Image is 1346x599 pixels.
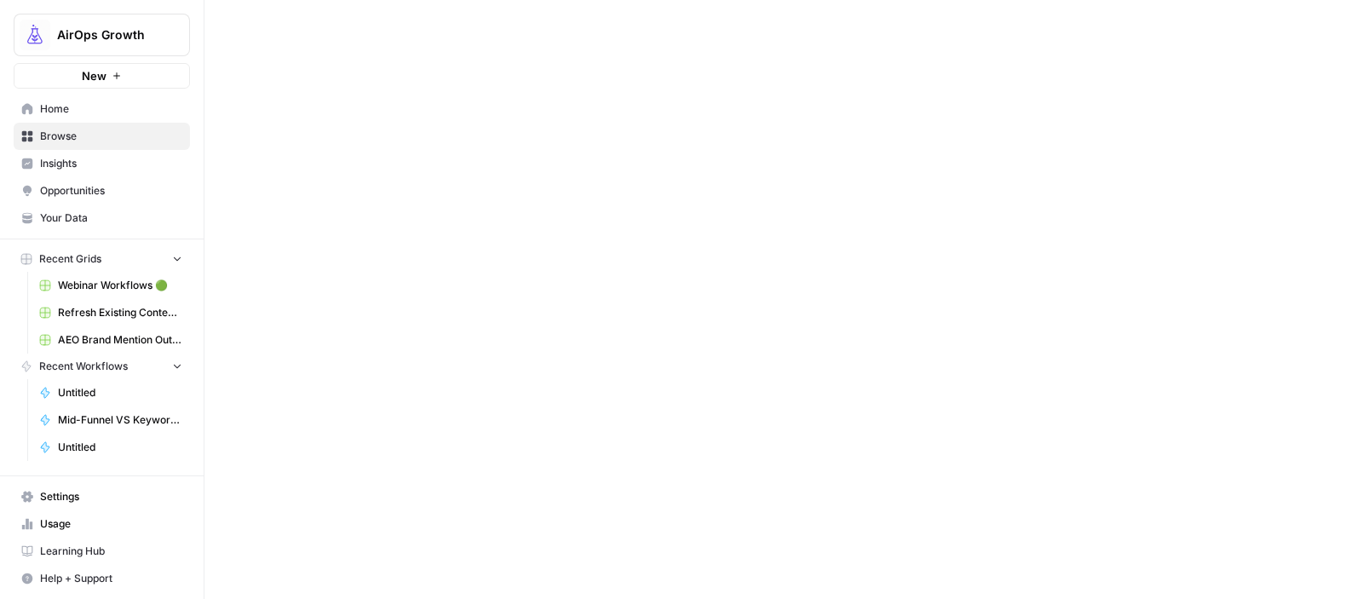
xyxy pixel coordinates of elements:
span: Your Data [40,210,182,226]
span: Settings [40,489,182,504]
span: Untitled [58,440,182,455]
span: New [82,67,106,84]
button: New [14,63,190,89]
span: Home [40,101,182,117]
a: Home [14,95,190,123]
span: Learning Hub [40,544,182,559]
span: Usage [40,516,182,532]
span: AirOps Growth [57,26,160,43]
span: Browse [40,129,182,144]
span: AEO Brand Mention Outreach [58,332,182,348]
a: Browse [14,123,190,150]
span: Recent Grids [39,251,101,267]
a: Usage [14,510,190,538]
span: Refresh Existing Content (1) [58,305,182,320]
span: Recent Workflows [39,359,128,374]
span: Help + Support [40,571,182,586]
img: AirOps Growth Logo [20,20,50,50]
a: Learning Hub [14,538,190,565]
a: Untitled [32,379,190,406]
span: Untitled [58,385,182,400]
a: Insights [14,150,190,177]
button: Help + Support [14,565,190,592]
span: Mid-Funnel VS Keyword Research [58,412,182,428]
a: Webinar Workflows 🟢 [32,272,190,299]
button: Recent Workflows [14,354,190,379]
span: Insights [40,156,182,171]
span: Opportunities [40,183,182,199]
a: AEO Brand Mention Outreach [32,326,190,354]
span: Webinar Workflows 🟢 [58,278,182,293]
a: Settings [14,483,190,510]
a: Refresh Existing Content (1) [32,299,190,326]
button: Recent Grids [14,246,190,272]
a: Opportunities [14,177,190,204]
a: Your Data [14,204,190,232]
button: Workspace: AirOps Growth [14,14,190,56]
a: Mid-Funnel VS Keyword Research [32,406,190,434]
a: Untitled [32,434,190,461]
